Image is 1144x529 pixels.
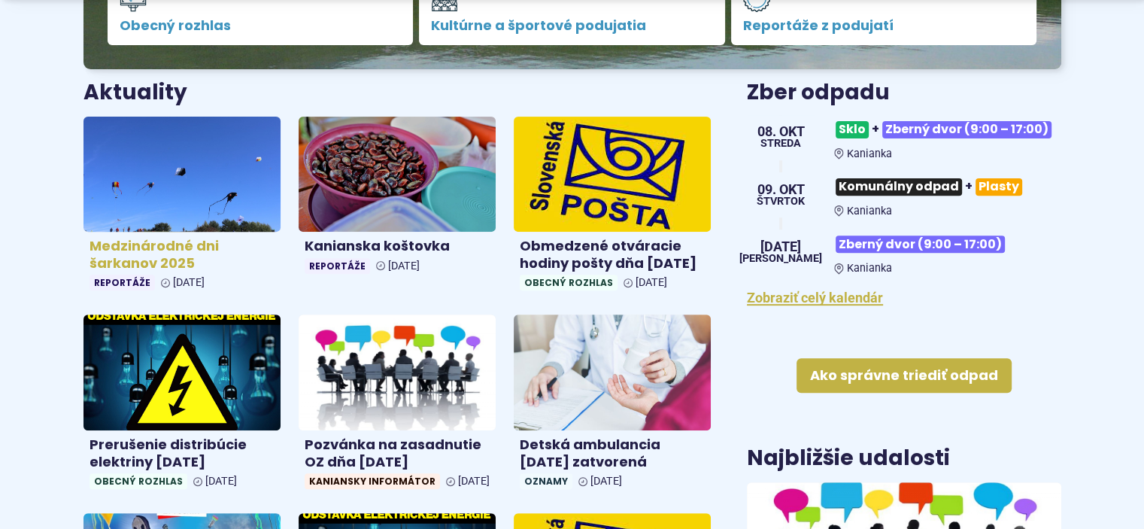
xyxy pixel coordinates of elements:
a: Kanianska koštovka Reportáže [DATE] [299,117,496,280]
span: [DATE] [458,475,490,488]
a: Zobraziť celý kalendár [747,290,883,306]
span: Kanianka [847,262,892,275]
h4: Kanianska koštovka [305,238,490,255]
h3: Aktuality [83,81,187,105]
h4: Prerušenie distribúcie elektriny [DATE] [90,436,275,470]
span: streda [757,138,805,149]
span: Kaniansky informátor [305,473,440,489]
span: Kanianka [847,147,892,160]
span: Zberný dvor (9:00 – 17:00) [836,236,1005,253]
span: Reportáže [90,275,155,290]
span: [DATE] [590,475,622,488]
span: Obecný rozhlas [120,18,402,33]
a: Detská ambulancia [DATE] zatvorená Oznamy [DATE] [514,315,711,495]
a: Pozvánka na zasadnutie OZ dňa [DATE] Kaniansky informátor [DATE] [299,315,496,495]
h3: Zber odpadu [747,81,1061,105]
h4: Pozvánka na zasadnutie OZ dňa [DATE] [305,436,490,470]
span: [DATE] [636,276,667,289]
span: Reportáže z podujatí [743,18,1025,33]
h4: Detská ambulancia [DATE] zatvorená [520,436,705,470]
span: Obecný rozhlas [90,473,187,489]
span: [DATE] [173,276,205,289]
h4: Medzinárodné dni šarkanov 2025 [90,238,275,272]
h4: Obmedzené otváracie hodiny pošty dňa [DATE] [520,238,705,272]
h3: Najbližšie udalosti [747,447,950,470]
a: Obmedzené otváracie hodiny pošty dňa [DATE] Obecný rozhlas [DATE] [514,117,711,297]
h3: + [834,172,1061,202]
span: Sklo [836,121,869,138]
span: Kanianka [847,205,892,217]
span: Oznamy [520,473,572,489]
a: Zberný dvor (9:00 – 17:00) Kanianka [DATE] [PERSON_NAME] [747,230,1061,275]
span: Obecný rozhlas [520,275,618,290]
a: Sklo+Zberný dvor (9:00 – 17:00) Kanianka 08. okt streda [747,115,1061,160]
span: 08. okt [757,125,805,138]
span: Komunálny odpad [836,178,962,196]
a: Medzinárodné dni šarkanov 2025 Reportáže [DATE] [83,117,281,297]
span: Reportáže [305,258,370,274]
span: Kultúrne a športové podujatia [431,18,713,33]
span: [DATE] [388,260,420,272]
span: 09. okt [757,183,805,196]
a: Ako správne triediť odpad [797,358,1012,393]
a: Komunálny odpad+Plasty Kanianka 09. okt štvrtok [747,172,1061,217]
span: [PERSON_NAME] [739,254,822,264]
span: Zberný dvor (9:00 – 17:00) [882,121,1051,138]
span: Plasty [976,178,1022,196]
span: [DATE] [739,240,822,254]
h3: + [834,115,1061,144]
a: Prerušenie distribúcie elektriny [DATE] Obecný rozhlas [DATE] [83,315,281,495]
span: štvrtok [757,196,805,207]
span: [DATE] [205,475,237,488]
